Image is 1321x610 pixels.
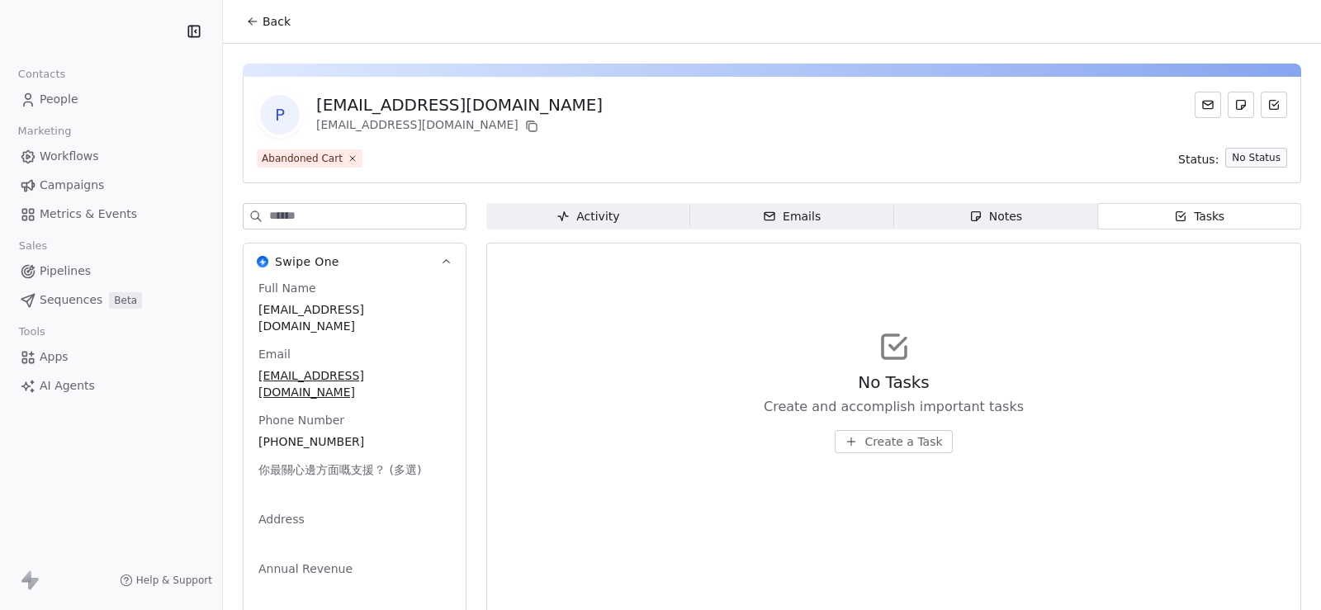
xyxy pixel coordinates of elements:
span: Create a Task [864,433,942,450]
a: Metrics & Events [13,201,209,228]
a: Campaigns [13,172,209,199]
div: [EMAIL_ADDRESS][DOMAIN_NAME] [316,116,603,136]
div: Emails [763,208,821,225]
span: No Tasks [858,371,929,394]
span: Swipe One [275,253,339,270]
span: Status: [1178,151,1219,168]
span: Email [255,346,294,362]
span: People [40,91,78,108]
span: Campaigns [40,177,104,194]
span: Contacts [11,62,73,87]
a: Apps [13,343,209,371]
span: Metrics & Events [40,206,137,223]
span: Sequences [40,291,102,309]
span: Marketing [11,119,78,144]
img: Swipe One [257,256,268,267]
a: Pipelines [13,258,209,285]
button: Back [236,7,301,36]
div: Notes [969,208,1022,225]
span: Create and accomplish important tasks [764,397,1024,417]
span: [PHONE_NUMBER] [258,433,451,450]
div: Abandoned Cart [262,151,343,166]
button: No Status [1225,148,1287,168]
span: [EMAIL_ADDRESS][DOMAIN_NAME] [258,301,451,334]
span: [EMAIL_ADDRESS][DOMAIN_NAME] [258,367,451,400]
div: Activity [556,208,619,225]
span: Sales [12,234,54,258]
span: p [260,95,300,135]
span: Beta [109,292,142,309]
span: Full Name [255,280,320,296]
div: [EMAIL_ADDRESS][DOMAIN_NAME] [316,93,603,116]
a: AI Agents [13,372,209,400]
span: Workflows [40,148,99,165]
a: Help & Support [120,574,212,587]
span: Annual Revenue [255,560,356,577]
span: Address [255,511,308,527]
span: AI Agents [40,377,95,395]
span: Pipelines [40,262,91,280]
a: SequencesBeta [13,286,209,314]
button: Create a Task [835,430,952,453]
a: Workflows [13,143,209,170]
span: 你最關心邊方面嘅支援？ (多選) [255,461,424,478]
span: Phone Number [255,412,348,428]
a: People [13,86,209,113]
span: Help & Support [136,574,212,587]
span: Back [263,13,291,30]
span: Tools [12,319,52,344]
span: Apps [40,348,69,366]
button: Swipe OneSwipe One [244,244,466,280]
